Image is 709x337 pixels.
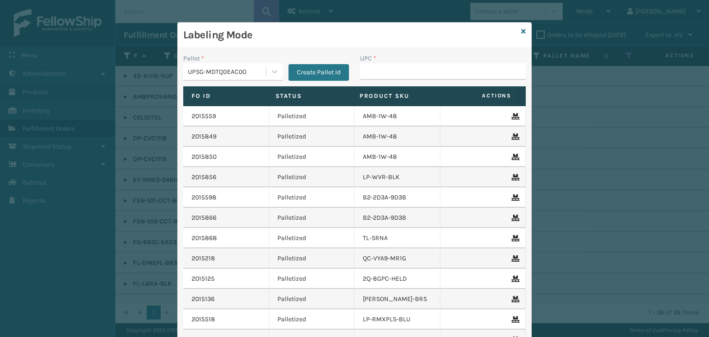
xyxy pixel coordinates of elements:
span: Actions [438,88,517,103]
a: 2015125 [192,274,215,283]
button: Create Pallet Id [288,64,349,81]
a: 2015136 [192,295,215,304]
i: Remove From Pallet [511,235,517,241]
a: 2015866 [192,213,216,223]
td: Palletized [269,269,355,289]
a: 2015868 [192,234,217,243]
td: AMB-1W-48 [354,126,440,147]
a: 2015856 [192,173,216,182]
label: Pallet [183,54,204,63]
td: [PERSON_NAME]-BRS [354,289,440,309]
td: Palletized [269,208,355,228]
i: Remove From Pallet [511,255,517,262]
i: Remove From Pallet [511,296,517,302]
i: Remove From Pallet [511,194,517,201]
td: Palletized [269,126,355,147]
td: Palletized [269,289,355,309]
td: AMB-1W-48 [354,147,440,167]
td: LP-RMXPLS-BLU [354,309,440,330]
label: UPC [360,54,376,63]
td: Palletized [269,228,355,248]
td: Palletized [269,248,355,269]
i: Remove From Pallet [511,174,517,181]
i: Remove From Pallet [511,154,517,160]
i: Remove From Pallet [511,113,517,120]
td: Palletized [269,106,355,126]
a: 2015559 [192,112,216,121]
i: Remove From Pallet [511,215,517,221]
a: 2015850 [192,152,216,162]
h3: Labeling Mode [183,28,517,42]
a: 2015849 [192,132,216,141]
td: AMB-1W-48 [354,106,440,126]
td: Palletized [269,147,355,167]
td: Palletized [269,167,355,187]
td: QC-VYA9-MR1G [354,248,440,269]
i: Remove From Pallet [511,276,517,282]
label: Status [276,92,342,100]
td: 2Q-8GPC-HELD [354,269,440,289]
label: Fo Id [192,92,258,100]
a: 2015218 [192,254,215,263]
td: B2-2D3A-9D3B [354,208,440,228]
td: Palletized [269,309,355,330]
td: Palletized [269,187,355,208]
div: UPSG-MDTQDEAC0O [188,67,267,77]
a: 2015598 [192,193,216,202]
i: Remove From Pallet [511,316,517,323]
td: B2-2D3A-9D3B [354,187,440,208]
i: Remove From Pallet [511,133,517,140]
label: Product SKU [360,92,427,100]
a: 2015518 [192,315,215,324]
td: TL-SRNA [354,228,440,248]
td: LP-WVR-BLK [354,167,440,187]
